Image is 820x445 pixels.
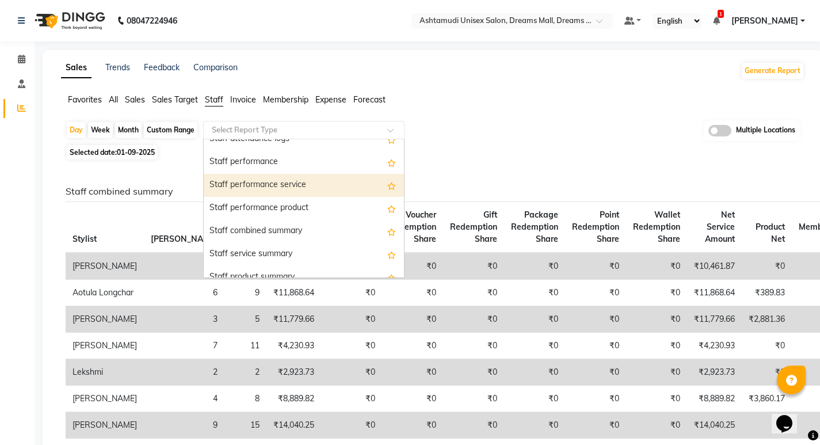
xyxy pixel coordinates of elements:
td: ₹0 [443,359,504,386]
div: Staff service summary [204,243,404,266]
td: ₹0 [626,359,687,386]
td: 7 [144,333,224,359]
td: ₹0 [504,386,565,412]
td: 8 [144,253,224,280]
td: ₹0 [382,359,443,386]
span: All [109,94,118,105]
td: ₹0 [321,333,382,359]
td: ₹0 [382,386,443,412]
a: 1 [713,16,720,26]
span: Gift Redemption Share [450,210,497,244]
td: ₹0 [382,333,443,359]
h6: Staff combined summary [66,186,795,197]
td: [PERSON_NAME] [66,412,144,439]
div: Custom Range [144,122,197,138]
span: Sales [125,94,145,105]
td: ₹0 [321,412,382,439]
td: 5 [224,306,266,333]
td: ₹0 [742,359,792,386]
td: ₹11,868.64 [687,280,742,306]
td: ₹0 [443,306,504,333]
td: ₹11,779.66 [687,306,742,333]
td: ₹0 [321,386,382,412]
span: Staff [205,94,223,105]
td: ₹0 [382,412,443,439]
span: Add this report to Favorites List [387,132,396,146]
span: Stylist [73,234,97,244]
td: Lekshmi [66,359,144,386]
span: Invoice [230,94,256,105]
span: Product Net [756,222,785,244]
span: Voucher Redemption Share [389,210,436,244]
td: ₹0 [382,306,443,333]
td: 9 [224,280,266,306]
iframe: chat widget [772,399,808,433]
td: ₹0 [443,333,504,359]
div: Week [88,122,113,138]
img: logo [29,5,108,37]
td: [PERSON_NAME] [66,306,144,333]
b: 08047224946 [127,5,177,37]
td: ₹0 [565,333,626,359]
td: ₹0 [742,412,792,439]
td: 9 [144,412,224,439]
td: ₹0 [321,280,382,306]
span: Selected date: [67,145,158,159]
td: 11 [224,333,266,359]
td: ₹2,923.73 [266,359,321,386]
td: ₹11,779.66 [266,306,321,333]
td: 15 [224,412,266,439]
td: 2 [144,359,224,386]
td: ₹14,040.25 [266,412,321,439]
td: ₹0 [443,253,504,280]
div: Month [115,122,142,138]
div: Staff product summary [204,266,404,289]
td: ₹0 [504,306,565,333]
a: Feedback [144,62,180,73]
td: 4 [144,386,224,412]
td: ₹0 [504,253,565,280]
td: ₹8,889.82 [266,386,321,412]
td: 2 [224,359,266,386]
td: ₹11,868.64 [266,280,321,306]
span: 01-09-2025 [117,148,155,157]
td: ₹0 [382,253,443,280]
span: 1 [718,10,724,18]
span: Favorites [68,94,102,105]
span: Add this report to Favorites List [387,178,396,192]
td: ₹0 [565,386,626,412]
ng-dropdown-panel: Options list [203,139,405,278]
td: ₹0 [504,412,565,439]
td: ₹0 [626,412,687,439]
td: ₹4,230.93 [266,333,321,359]
td: ₹0 [504,280,565,306]
span: Add this report to Favorites List [387,201,396,215]
td: ₹10,461.87 [687,253,742,280]
td: ₹0 [565,280,626,306]
td: ₹3,860.17 [742,386,792,412]
span: [PERSON_NAME] [731,15,798,27]
td: 8 [224,386,266,412]
td: 6 [144,280,224,306]
td: ₹8,889.82 [687,386,742,412]
span: Point Redemption Share [572,210,619,244]
td: ₹0 [565,412,626,439]
span: Multiple Locations [736,125,795,136]
span: Add this report to Favorites List [387,225,396,238]
td: ₹0 [626,386,687,412]
a: Trends [105,62,130,73]
span: Add this report to Favorites List [387,155,396,169]
td: ₹0 [504,333,565,359]
td: ₹0 [565,359,626,386]
td: ₹0 [504,359,565,386]
td: [PERSON_NAME] [66,386,144,412]
td: ₹0 [321,359,382,386]
td: 3 [144,306,224,333]
span: Net Service Amount [705,210,735,244]
td: ₹0 [382,280,443,306]
div: Staff performance [204,151,404,174]
div: Day [67,122,86,138]
td: ₹389.83 [742,280,792,306]
td: ₹14,040.25 [687,412,742,439]
td: ₹0 [565,253,626,280]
